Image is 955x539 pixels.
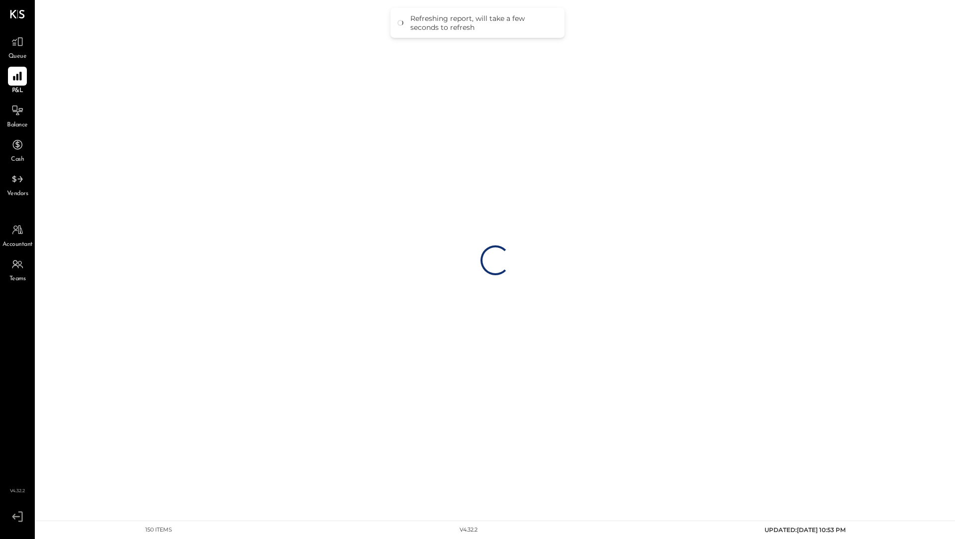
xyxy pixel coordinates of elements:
[0,255,34,284] a: Teams
[2,240,33,249] span: Accountant
[764,526,846,534] span: UPDATED: [DATE] 10:53 PM
[410,14,555,32] div: Refreshing report, will take a few seconds to refresh
[145,526,172,534] div: 150 items
[0,101,34,130] a: Balance
[0,135,34,164] a: Cash
[8,52,27,61] span: Queue
[7,121,28,130] span: Balance
[460,526,477,534] div: v 4.32.2
[7,190,28,199] span: Vendors
[0,32,34,61] a: Queue
[0,220,34,249] a: Accountant
[11,155,24,164] span: Cash
[0,170,34,199] a: Vendors
[0,67,34,96] a: P&L
[12,87,23,96] span: P&L
[9,275,26,284] span: Teams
